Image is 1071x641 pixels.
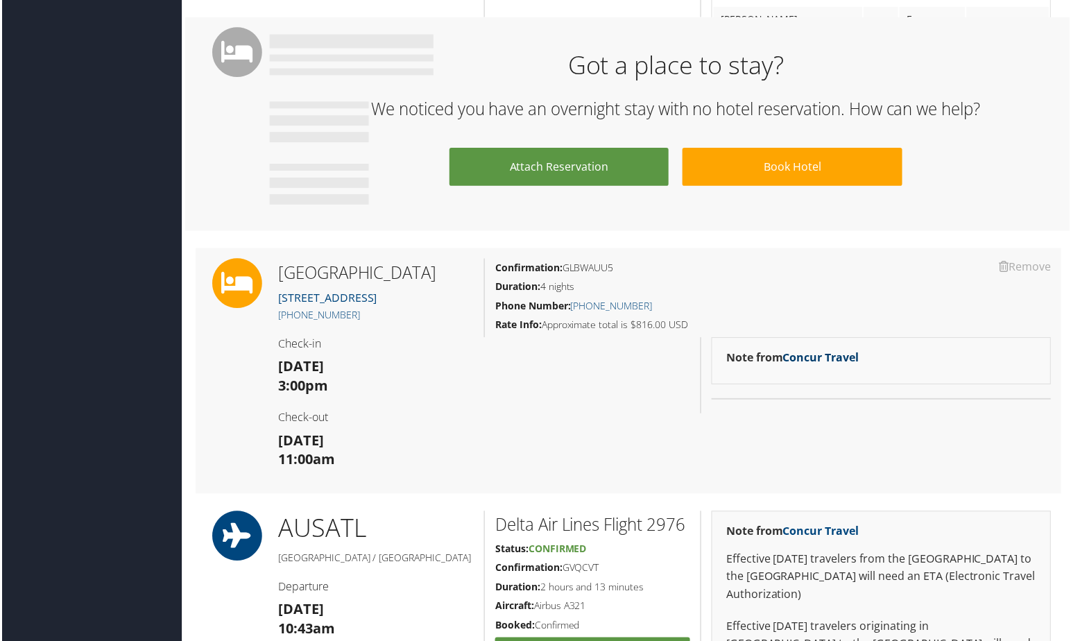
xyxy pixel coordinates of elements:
strong: 10:43am [277,621,334,640]
strong: Status: [495,544,528,557]
a: [STREET_ADDRESS] [277,291,376,307]
strong: 11:00am [277,452,334,470]
strong: 3:00pm [277,377,327,396]
td: Economy (V) [900,7,966,44]
strong: Duration: [495,281,540,294]
strong: [DATE] [277,432,323,451]
h5: 2 hours and 13 minutes [495,582,690,596]
strong: Note from [726,351,859,366]
h2: Delta Air Lines Flight 2976 [495,515,690,538]
strong: Phone Number: [495,300,570,314]
h5: 4 nights [495,281,1052,295]
h5: Approximate total is $816.00 USD [495,319,1052,333]
strong: [DATE] [277,358,323,377]
td: 24D [864,7,899,44]
a: Attach Reservation [449,148,669,187]
strong: Rate Info: [495,319,541,332]
strong: Booked: [495,620,534,633]
strong: [DATE] [277,601,323,620]
a: Book Hotel [683,148,903,187]
span: Confirmed [528,544,586,557]
h2: [GEOGRAPHIC_DATA] [277,262,473,286]
h5: GLBWAUU5 [495,262,1052,276]
a: [PHONE_NUMBER] [570,300,652,314]
h4: Check-in [277,337,473,352]
h4: Check-out [277,411,473,426]
strong: Note from [726,525,859,540]
p: Effective [DATE] travelers from the [GEOGRAPHIC_DATA] to the [GEOGRAPHIC_DATA] will need an ETA (... [726,552,1038,606]
strong: Confirmation: [495,262,562,275]
a: Remove [1000,260,1052,275]
a: [PHONE_NUMBER] [277,309,359,323]
strong: Confirmation: [495,563,562,576]
strong: Aircraft: [495,601,533,614]
h1: AUS ATL [277,513,473,547]
td: [PERSON_NAME] [PERSON_NAME] [714,7,863,44]
a: Concur Travel [783,351,859,366]
h5: Airbus A321 [495,601,690,615]
h5: [GEOGRAPHIC_DATA] / [GEOGRAPHIC_DATA] [277,553,473,567]
h4: Departure [277,581,473,596]
strong: Duration: [495,582,540,595]
a: Concur Travel [783,525,859,540]
h5: Confirmed [495,620,690,634]
h5: GVQCVT [495,563,690,576]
